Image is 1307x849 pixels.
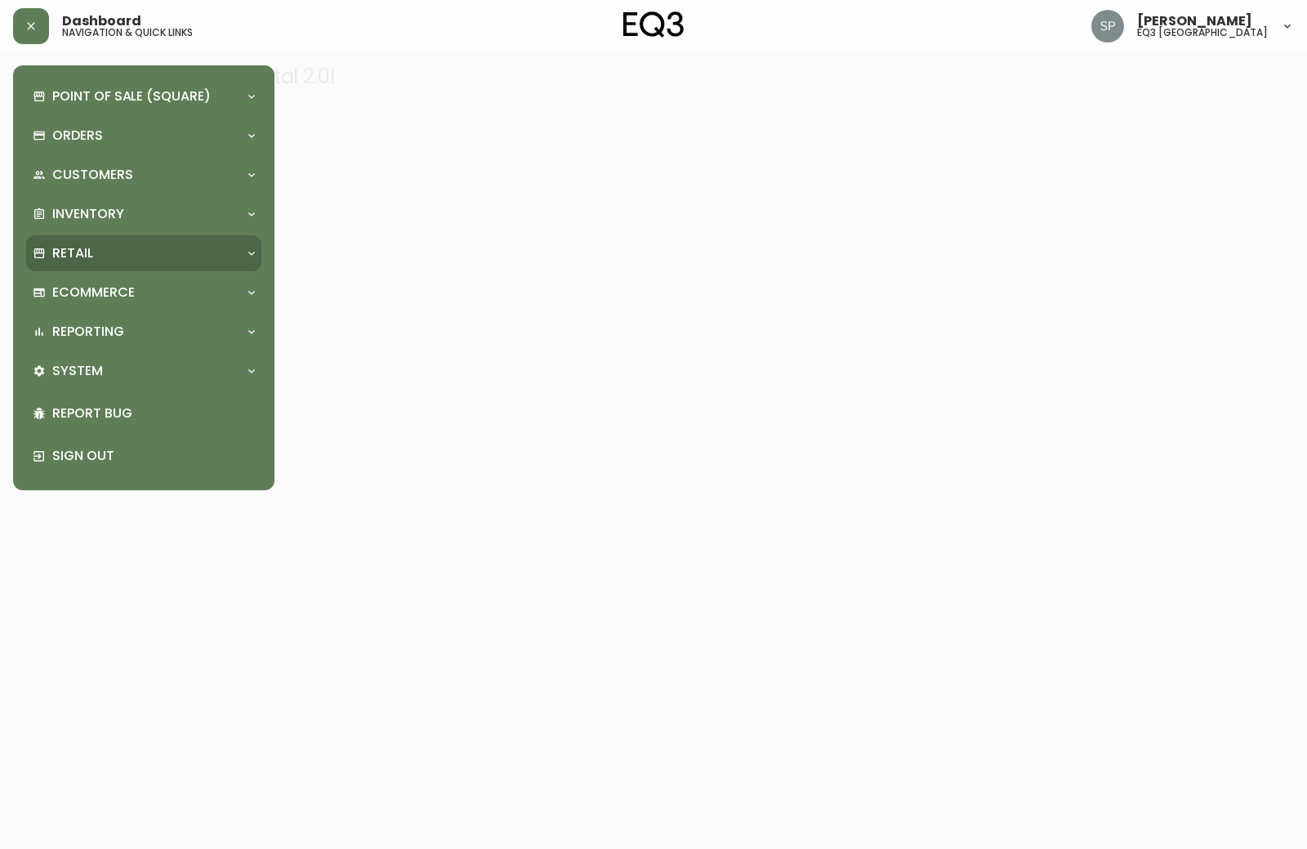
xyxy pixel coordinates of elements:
div: Ecommerce [26,275,261,311]
div: Point of Sale (Square) [26,78,261,114]
p: Orders [52,127,103,145]
p: Point of Sale (Square) [52,87,211,105]
p: Sign Out [52,447,255,465]
h5: navigation & quick links [62,28,193,38]
div: Customers [26,157,261,193]
div: Sign Out [26,435,261,477]
span: [PERSON_NAME] [1137,15,1252,28]
div: System [26,353,261,389]
div: Orders [26,118,261,154]
p: Retail [52,244,93,262]
h5: eq3 [GEOGRAPHIC_DATA] [1137,28,1268,38]
div: Report Bug [26,392,261,435]
img: 25c0ecf8c5ed261b7fd55956ee48612f [1091,10,1124,42]
span: Dashboard [62,15,141,28]
img: logo [623,11,684,38]
p: Customers [52,166,133,184]
div: Inventory [26,196,261,232]
p: System [52,362,103,380]
p: Inventory [52,205,124,223]
p: Reporting [52,323,124,341]
div: Reporting [26,314,261,350]
div: Retail [26,235,261,271]
p: Report Bug [52,404,255,422]
p: Ecommerce [52,284,135,302]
